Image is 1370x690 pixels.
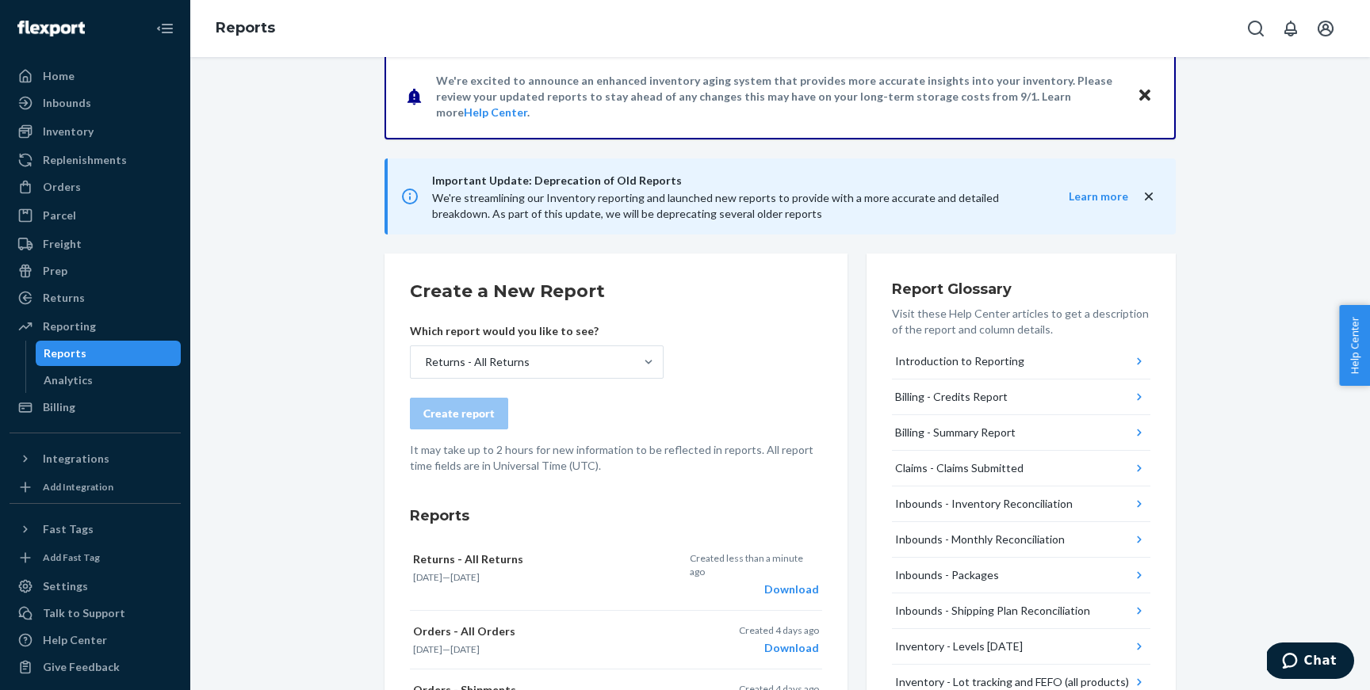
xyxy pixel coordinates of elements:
[413,551,680,567] p: Returns - All Returns
[43,578,88,594] div: Settings
[10,314,181,339] a: Reporting
[10,627,181,653] a: Help Center
[895,639,1023,654] div: Inventory - Levels [DATE]
[895,674,1129,690] div: Inventory - Lot tracking and FEFO (all products)
[892,593,1150,629] button: Inbounds - Shipping Plan Reconciliation
[10,90,181,116] a: Inbounds
[690,551,819,578] p: Created less than a minute ago
[216,19,275,36] a: Reports
[1339,305,1370,386] button: Help Center
[10,258,181,284] a: Prep
[895,496,1073,512] div: Inbounds - Inventory Reconciliation
[895,460,1024,476] div: Claims - Claims Submitted
[1037,189,1128,204] button: Learn more
[895,532,1065,547] div: Inbounds - Monthly Reconciliation
[43,521,94,537] div: Fast Tags
[43,480,113,494] div: Add Integration
[410,505,822,526] h3: Reports
[739,623,819,637] p: Created 4 days ago
[10,63,181,89] a: Home
[203,6,288,51] ol: breadcrumbs
[892,379,1150,415] button: Billing - Credits Report
[43,659,120,675] div: Give Feedback
[892,451,1150,486] button: Claims - Claims Submitted
[43,152,127,168] div: Replenishments
[44,372,93,388] div: Analytics
[36,368,182,393] a: Analytics
[43,632,107,648] div: Help Center
[410,323,664,339] p: Which report would you like to see?
[1141,189,1157,205] button: close
[450,643,480,655] time: [DATE]
[10,203,181,228] a: Parcel
[43,290,85,306] div: Returns
[10,285,181,311] a: Returns
[892,415,1150,451] button: Billing - Summary Report
[892,279,1150,299] h3: Report Glossary
[436,73,1122,120] p: We're excited to announce an enhanced inventory aging system that provides more accurate insights...
[892,486,1150,522] button: Inbounds - Inventory Reconciliation
[43,179,81,195] div: Orders
[1135,85,1155,108] button: Close
[43,124,94,139] div: Inventory
[43,318,96,334] div: Reporting
[892,629,1150,665] button: Inventory - Levels [DATE]
[739,640,819,656] div: Download
[413,643,442,655] time: [DATE]
[895,389,1008,405] div: Billing - Credits Report
[10,119,181,144] a: Inventory
[10,174,181,200] a: Orders
[10,574,181,599] a: Settings
[10,231,181,257] a: Freight
[17,21,85,36] img: Flexport logo
[10,395,181,420] a: Billing
[410,539,822,611] button: Returns - All Returns[DATE]—[DATE]Created less than a minute agoDownload
[10,654,181,680] button: Give Feedback
[892,558,1150,593] button: Inbounds - Packages
[43,605,125,621] div: Talk to Support
[413,570,680,584] p: —
[892,344,1150,379] button: Introduction to Reporting
[413,642,681,656] p: —
[450,571,480,583] time: [DATE]
[36,341,182,366] a: Reports
[1240,13,1272,44] button: Open Search Box
[43,236,82,252] div: Freight
[43,263,67,279] div: Prep
[410,279,822,304] h2: Create a New Report
[895,567,999,583] div: Inbounds - Packages
[895,603,1090,619] div: Inbounds - Shipping Plan Reconciliation
[410,611,822,669] button: Orders - All Orders[DATE]—[DATE]Created 4 days agoDownload
[1267,642,1354,682] iframe: Opens a widget where you can chat to one of our agents
[43,95,91,111] div: Inbounds
[44,345,86,361] div: Reports
[432,171,1037,190] span: Important Update: Deprecation of Old Reports
[10,147,181,173] a: Replenishments
[43,68,75,84] div: Home
[413,623,681,639] p: Orders - All Orders
[10,517,181,542] button: Fast Tags
[895,353,1024,369] div: Introduction to Reporting
[892,522,1150,558] button: Inbounds - Monthly Reconciliation
[10,446,181,471] button: Integrations
[43,399,75,415] div: Billing
[10,600,181,626] button: Talk to Support
[43,208,76,223] div: Parcel
[423,406,495,421] div: Create report
[690,581,819,597] div: Download
[425,354,530,370] div: Returns - All Returns
[464,105,527,119] a: Help Center
[432,191,999,220] span: We're streamlining our Inventory reporting and launched new reports to provide with a more accura...
[10,478,181,497] a: Add Integration
[43,551,100,564] div: Add Fast Tag
[1275,13,1307,44] button: Open notifications
[410,442,822,474] p: It may take up to 2 hours for new information to be reflected in reports. All report time fields ...
[895,425,1016,440] div: Billing - Summary Report
[43,451,109,467] div: Integrations
[149,13,181,44] button: Close Navigation
[410,398,508,429] button: Create report
[413,571,442,583] time: [DATE]
[1310,13,1341,44] button: Open account menu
